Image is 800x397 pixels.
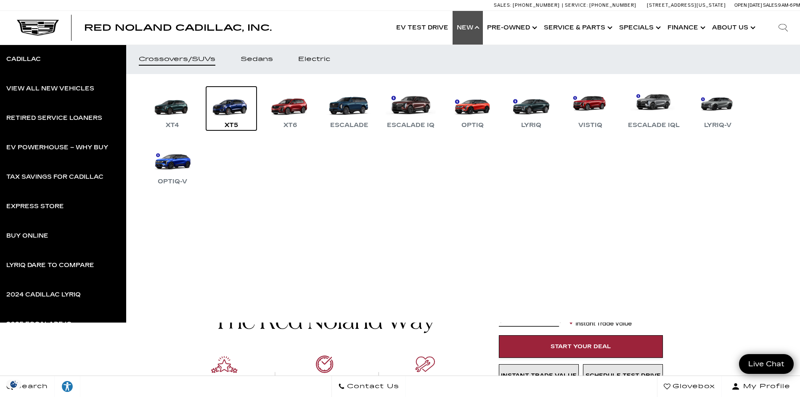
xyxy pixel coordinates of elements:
span: Glovebox [670,381,715,392]
div: VISTIQ [574,120,607,130]
div: EV Powerhouse – Why Buy [6,145,108,151]
span: Search [13,381,48,392]
a: Escalade IQ [383,87,439,130]
section: Click to Open Cookie Consent Modal [4,380,24,389]
div: Tax Savings for Cadillac [6,174,103,180]
a: New [453,11,483,45]
button: Open user profile menu [722,376,800,397]
a: About Us [708,11,758,45]
div: Escalade IQ [383,120,439,130]
div: Express Store [6,204,64,209]
a: Instant Trade Value [499,364,579,387]
div: Sedans [241,56,273,62]
div: View All New Vehicles [6,86,94,92]
a: OPTIQ-V [147,143,198,187]
a: LYRIQ-V [692,87,743,130]
a: XT5 [206,87,257,130]
div: LYRIQ Dare to Compare [6,262,94,268]
div: Escalade [326,120,373,130]
a: Pre-Owned [483,11,540,45]
span: [PHONE_NUMBER] [589,3,636,8]
div: Crossovers/SUVs [139,56,215,62]
a: Contact Us [331,376,406,397]
div: XT5 [220,120,242,130]
div: OPTIQ [457,120,488,130]
div: 2024 Cadillac LYRIQ [6,292,81,298]
a: [STREET_ADDRESS][US_STATE] [647,3,726,8]
div: LYRIQ [517,120,546,130]
a: EV Test Drive [392,11,453,45]
div: 2025 Escalade IQ [6,321,72,327]
span: [PHONE_NUMBER] [513,3,560,8]
div: Buy Online [6,233,48,239]
span: Live Chat [744,359,789,369]
a: Crossovers/SUVs [126,45,228,74]
img: Cadillac Dark Logo with Cadillac White Text [17,20,59,36]
span: My Profile [740,381,790,392]
span: Open [DATE] [734,3,762,8]
a: Finance [663,11,708,45]
a: Sedans [228,45,286,74]
a: OPTIQ [447,87,498,130]
img: Opt-Out Icon [4,380,24,389]
a: Red Noland Cadillac, Inc. [84,24,272,32]
span: 9 AM-6 PM [778,3,800,8]
a: Schedule Test Drive [583,364,663,387]
div: LYRIQ-V [700,120,736,130]
div: Explore your accessibility options [55,380,80,393]
div: XT4 [162,120,183,130]
a: Service & Parts [540,11,615,45]
span: Start Your Deal [551,343,611,350]
a: Specials [615,11,663,45]
div: XT6 [279,120,301,130]
a: Glovebox [657,376,722,397]
a: XT6 [265,87,315,130]
a: Escalade [324,87,374,130]
span: Sales: [494,3,511,8]
a: Start Your Deal [499,335,663,358]
a: Sales: [PHONE_NUMBER] [494,3,562,8]
div: OPTIQ-V [154,177,191,187]
a: LYRIQ [506,87,556,130]
span: Instant Trade Value [501,372,577,379]
span: Contact Us [345,381,399,392]
div: Electric [298,56,330,62]
span: Service: [565,3,588,8]
a: VISTIQ [565,87,615,130]
span: Sales: [763,3,778,8]
a: XT4 [147,87,198,130]
a: Live Chat [739,354,794,374]
div: Cadillac [6,56,41,62]
div: Escalade IQL [624,120,684,130]
a: Service: [PHONE_NUMBER] [562,3,638,8]
span: Red Noland Cadillac, Inc. [84,23,272,33]
div: Search [766,11,800,45]
a: Electric [286,45,343,74]
a: Escalade IQL [624,87,684,130]
div: Retired Service Loaners [6,115,102,121]
a: Explore your accessibility options [55,376,80,397]
span: Schedule Test Drive [585,372,661,379]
